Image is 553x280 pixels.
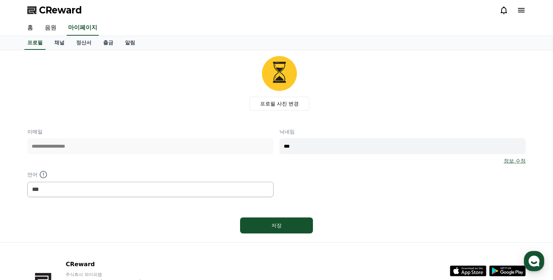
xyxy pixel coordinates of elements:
[70,36,97,50] a: 정산서
[48,36,70,50] a: 채널
[262,56,297,91] img: profile_image
[504,157,526,164] a: 정보 수정
[67,20,99,36] a: 마이페이지
[119,36,141,50] a: 알림
[21,20,39,36] a: 홈
[250,97,310,111] label: 프로필 사진 변경
[66,272,154,277] p: 주식회사 와이피랩
[27,128,274,135] p: 이메일
[66,260,154,269] p: CReward
[27,4,82,16] a: CReward
[255,222,298,229] div: 저장
[27,170,274,179] p: 언어
[97,36,119,50] a: 출금
[279,128,526,135] p: 닉네임
[39,4,82,16] span: CReward
[39,20,62,36] a: 음원
[24,36,46,50] a: 프로필
[240,217,313,233] button: 저장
